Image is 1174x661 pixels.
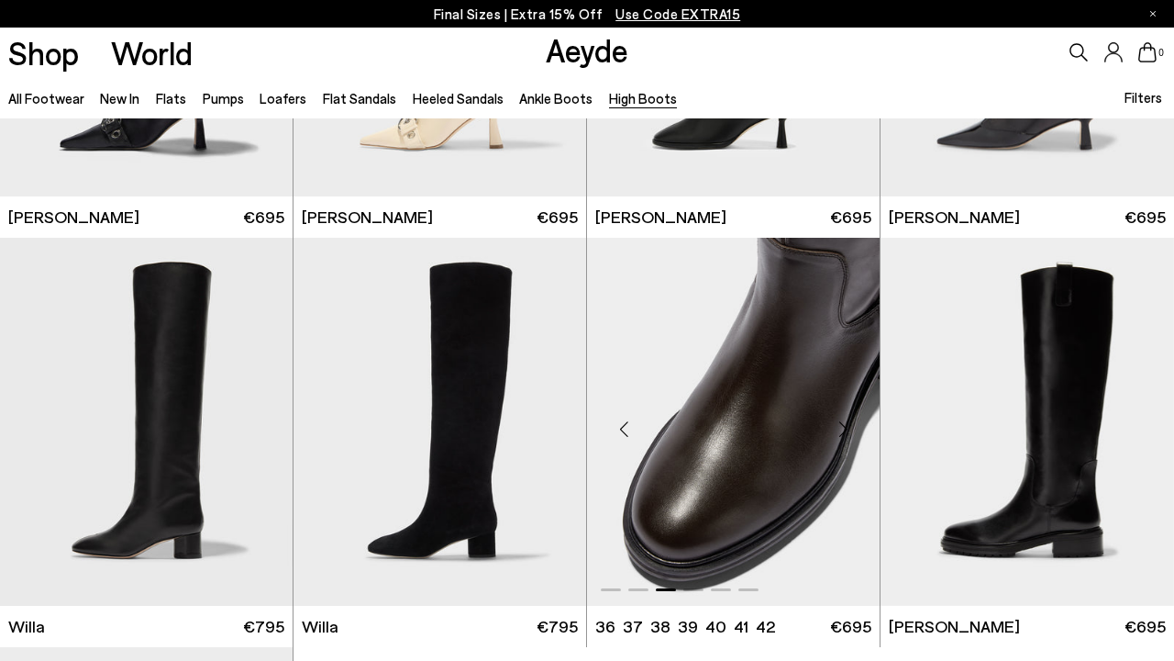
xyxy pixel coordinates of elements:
[434,3,741,26] p: Final Sizes | Extra 15% Off
[880,238,1174,606] img: Henry Knee-High Boots
[293,606,586,647] a: Willa €795
[243,206,284,229] span: €695
[8,615,45,638] span: Willa
[595,615,615,638] li: 36
[1138,42,1157,62] a: 0
[8,90,84,106] a: All Footwear
[889,615,1020,638] span: [PERSON_NAME]
[587,238,880,606] div: 3 / 6
[650,615,670,638] li: 38
[156,90,186,106] a: Flats
[830,206,871,229] span: €695
[413,90,504,106] a: Heeled Sandals
[1124,206,1166,229] span: €695
[293,238,586,606] a: Next slide Previous slide
[537,615,578,638] span: €795
[546,30,628,69] a: Aeyde
[293,196,586,238] a: [PERSON_NAME] €695
[243,615,284,638] span: €795
[537,206,578,229] span: €695
[815,402,870,457] div: Next slide
[609,90,677,106] a: High Boots
[880,238,1174,606] div: 1 / 6
[587,238,880,606] a: Next slide Previous slide
[595,206,726,229] span: [PERSON_NAME]
[1124,89,1162,106] span: Filters
[734,615,748,638] li: 41
[615,6,740,22] span: Navigate to /collections/ss25-final-sizes
[100,90,139,106] a: New In
[302,615,338,638] span: Willa
[8,37,79,69] a: Shop
[519,90,593,106] a: Ankle Boots
[880,606,1174,647] a: [PERSON_NAME] €695
[595,615,770,638] ul: variant
[596,402,651,457] div: Previous slide
[889,206,1020,229] span: [PERSON_NAME]
[111,37,193,69] a: World
[260,90,306,106] a: Loafers
[1124,615,1166,638] span: €695
[587,196,880,238] a: [PERSON_NAME] €695
[756,615,775,638] li: 42
[323,90,396,106] a: Flat Sandals
[830,615,871,638] span: €695
[587,606,880,647] a: 36 37 38 39 40 41 42 €695
[1157,48,1166,58] span: 0
[678,615,698,638] li: 39
[880,196,1174,238] a: [PERSON_NAME] €695
[8,206,139,229] span: [PERSON_NAME]
[587,238,880,606] img: Henry Knee-High Boots
[623,615,643,638] li: 37
[293,238,586,606] div: 1 / 6
[880,238,1174,606] a: Next slide Previous slide
[705,615,726,638] li: 40
[302,206,433,229] span: [PERSON_NAME]
[203,90,244,106] a: Pumps
[293,238,586,606] img: Willa Suede Over-Knee Boots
